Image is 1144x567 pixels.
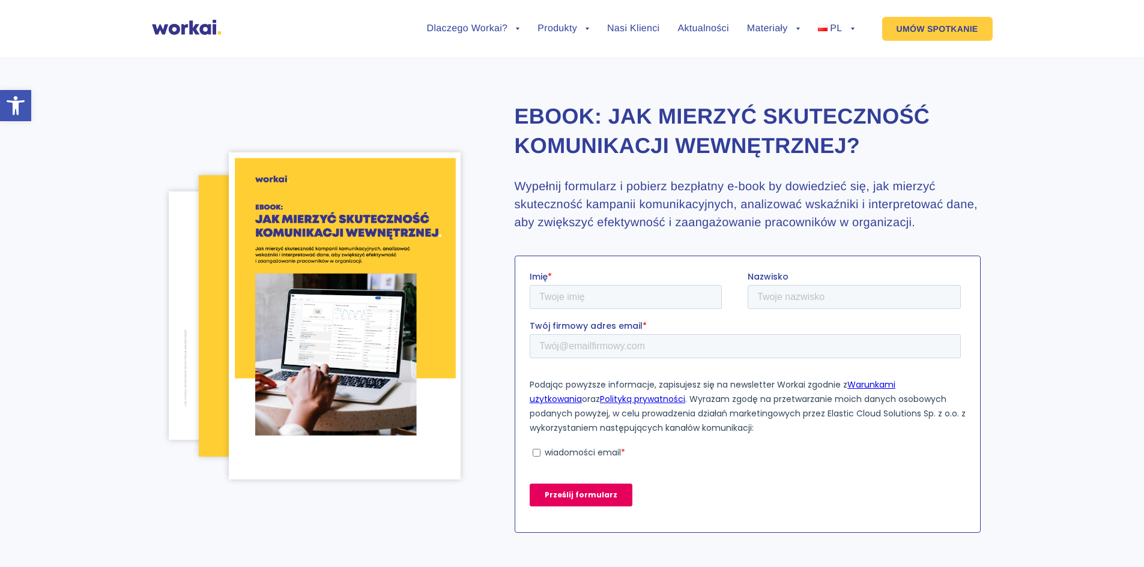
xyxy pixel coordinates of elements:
[515,178,981,232] h3: Wypełnij formularz i pobierz bezpłatny e-book by dowiedzieć się, jak mierzyć skuteczność kampanii...
[169,191,345,440] img: Jak-mierzyc-efektywnosc-komunikacji-wewnetrznej-pg34.png
[530,271,966,527] iframe: Form 0
[607,24,659,34] a: Nasi Klienci
[747,24,800,34] a: Materiały
[818,24,855,34] a: PL
[677,24,728,34] a: Aktualności
[537,24,589,34] a: Produkty
[199,175,398,457] img: Jak-mierzyc-efektywnosc-komunikacji-wewnetrznej-pg20.png
[515,102,981,160] h2: Ebook: Jak mierzyć skuteczność komunikacji wewnętrznej?
[882,17,993,41] a: UMÓW SPOTKANIE
[229,152,460,479] img: Jak-mierzyc-efektywnosc-komunikacji-wewnetrznej-cover.png
[427,24,520,34] a: Dlaczego Workai?
[830,23,842,34] span: PL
